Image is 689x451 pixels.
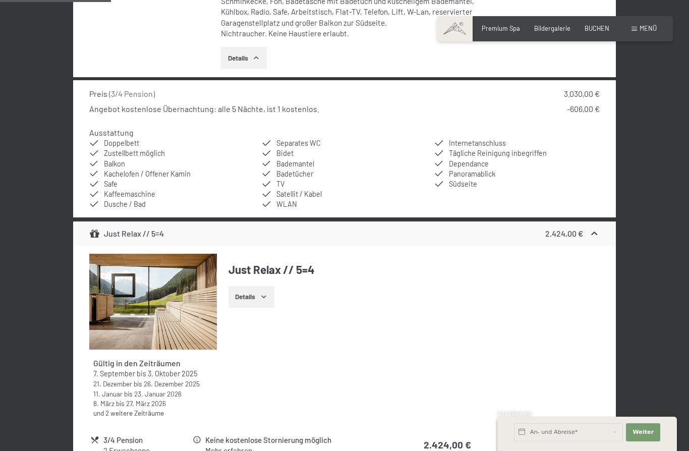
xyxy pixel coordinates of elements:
span: Bademantel [276,159,314,168]
time: 03.10.2025 [148,369,197,378]
time: 21.12.2025 [93,379,132,388]
span: Balkon [104,159,125,168]
span: Safe [104,180,118,188]
time: 11.01.2026 [93,389,123,398]
span: Bidet [276,149,294,157]
span: Kaffeemaschine [104,190,155,198]
time: 07.09.2025 [93,369,135,378]
span: ( 3/4 Pension ) [109,89,155,98]
span: Badetücher [276,170,313,178]
span: Zustellbett möglich [104,149,165,157]
button: Details [228,286,274,308]
time: 23.01.2026 [134,389,182,398]
a: Premium Spa [482,24,520,32]
span: Dependance [449,159,489,168]
span: Separates WC [276,139,321,147]
div: 3.030,00 € [564,88,600,99]
strong: 2.424,00 € [424,439,471,450]
time: 26.12.2025 [144,379,200,388]
div: Just Relax // 5=42.424,00 € [73,221,616,246]
span: Tägliche Reinigung inbegriffen [449,149,547,157]
div: Angebot kostenlose Übernachtung: alle 5 Nächte, ist 1 kostenlos. [89,103,319,115]
span: Dusche / Bad [104,200,146,208]
div: bis [93,369,213,379]
h4: Just Relax // 5=4 [228,262,600,277]
div: Just Relax // 5=4 [89,228,164,240]
strong: Gültig in den Zeiträumen [93,358,181,368]
div: bis [93,389,213,399]
span: Südseite [449,180,477,188]
div: bis [93,379,213,388]
a: Bildergalerie [534,24,570,32]
span: TV [276,180,284,188]
button: Details [221,47,267,69]
span: Schnellanfrage [497,411,532,417]
strong: 2.424,00 € [545,229,583,238]
span: Weiter [633,428,654,436]
span: Doppelbett [104,139,139,147]
span: Menü [640,24,657,32]
a: und 2 weitere Zeiträume [93,409,164,417]
div: bis [93,399,213,408]
time: 08.03.2026 [93,399,114,408]
span: Internetanschluss [449,139,506,147]
div: Preis [89,88,155,99]
a: BUCHEN [585,24,609,32]
span: Panoramablick [449,170,495,178]
div: 3/4 Pension [103,434,192,446]
h4: Ausstattung [89,128,134,137]
span: Kachelofen / Offener Kamin [104,170,191,178]
button: Weiter [626,423,660,441]
div: -606,00 € [567,103,600,115]
time: 27.03.2026 [126,399,166,408]
span: Satellit / Kabel [276,190,322,198]
span: WLAN [276,200,297,208]
img: mss_renderimg.php [89,254,217,350]
div: Keine kostenlose Stornierung möglich [205,434,394,446]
